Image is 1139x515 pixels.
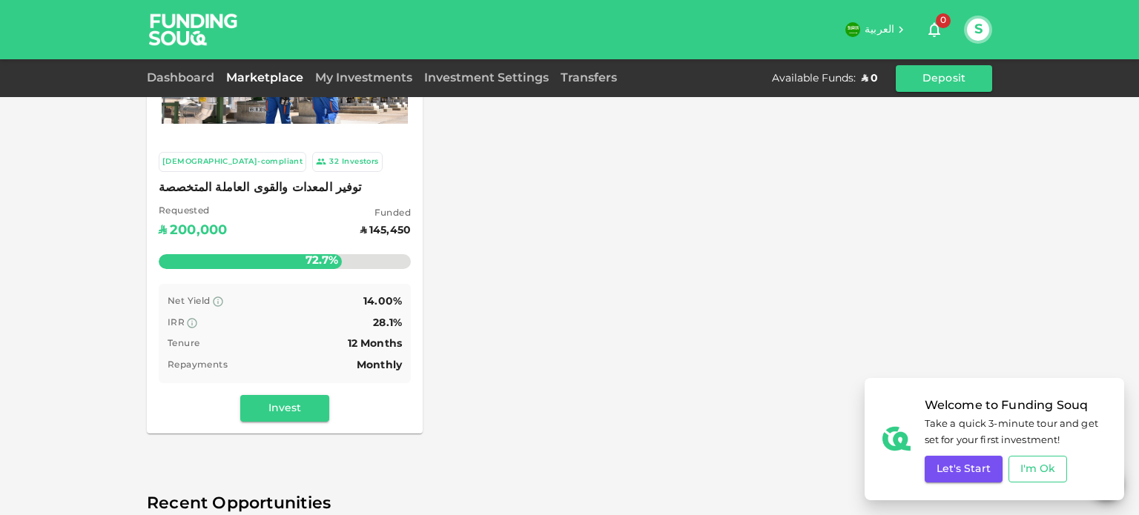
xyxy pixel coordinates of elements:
[147,73,220,84] a: Dashboard
[357,360,402,371] span: Monthly
[363,296,402,307] span: 14.00%
[925,456,1003,482] button: Let's Start
[159,205,227,219] span: Requested
[896,65,992,92] button: Deposit
[159,178,411,199] span: توفير المعدات والقوى العاملة المتخصصة
[205,242,249,256] div: ʢ 54,550.00
[920,15,949,44] button: 0
[168,319,185,328] span: IRR
[936,13,951,28] span: 0
[162,156,303,168] div: [DEMOGRAPHIC_DATA]-compliant
[865,24,894,35] span: العربية
[360,207,411,222] span: Funded
[348,339,402,349] span: 12 Months
[418,73,555,84] a: Investment Settings
[168,297,211,306] span: Net Yield
[967,19,989,41] button: S
[159,242,202,256] div: Remaining :
[772,71,856,86] div: Available Funds :
[168,361,228,370] span: Repayments
[342,156,379,168] div: Investors
[555,73,623,84] a: Transfers
[240,395,329,422] button: Invest
[925,396,1106,416] span: Welcome to Funding Souq
[309,73,418,84] a: My Investments
[220,73,309,84] a: Marketplace
[373,318,402,328] span: 28.1%
[168,339,199,348] span: Tenure
[862,71,878,86] div: ʢ 0
[925,416,1106,451] span: Take a quick 3-minute tour and get set for your first investment!
[845,22,860,37] img: flag-sa.b9a346574cdc8950dd34b50780441f57.svg
[1008,456,1068,482] button: I'm Ok
[329,156,339,168] div: 32
[882,425,911,453] img: fav-icon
